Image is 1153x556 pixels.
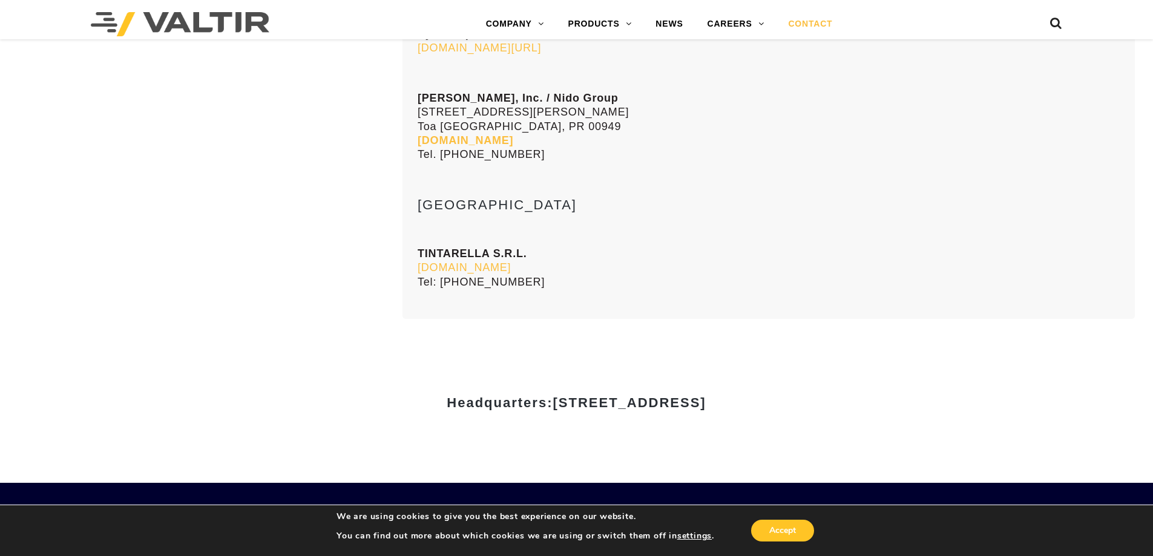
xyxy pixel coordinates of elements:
[751,520,814,541] button: Accept
[553,395,706,410] span: [STREET_ADDRESS]
[556,12,644,36] a: PRODUCTS
[418,91,648,162] p: [STREET_ADDRESS][PERSON_NAME] Toa [GEOGRAPHIC_DATA], PR 00949 Tel. [PHONE_NUMBER]
[677,531,712,541] button: settings
[418,247,648,289] p: Tel: [PHONE_NUMBER]
[337,511,714,522] p: We are using cookies to give you the best experience on our website.
[418,92,619,104] strong: [PERSON_NAME], Inc. / Nido Group
[447,395,706,410] strong: Headquarters:
[418,247,527,260] strong: TINTARELLA S.R.L.
[643,12,695,36] a: NEWS
[418,42,541,54] a: [DOMAIN_NAME][URL]
[474,12,556,36] a: COMPANY
[91,12,269,36] img: Valtir
[776,12,844,36] a: CONTACT
[337,531,714,541] p: You can find out more about which cookies we are using or switch them off in .
[418,261,511,273] a: [DOMAIN_NAME]
[418,198,648,212] h3: [GEOGRAPHIC_DATA]
[418,134,513,146] a: [DOMAIN_NAME]
[695,12,777,36] a: CAREERS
